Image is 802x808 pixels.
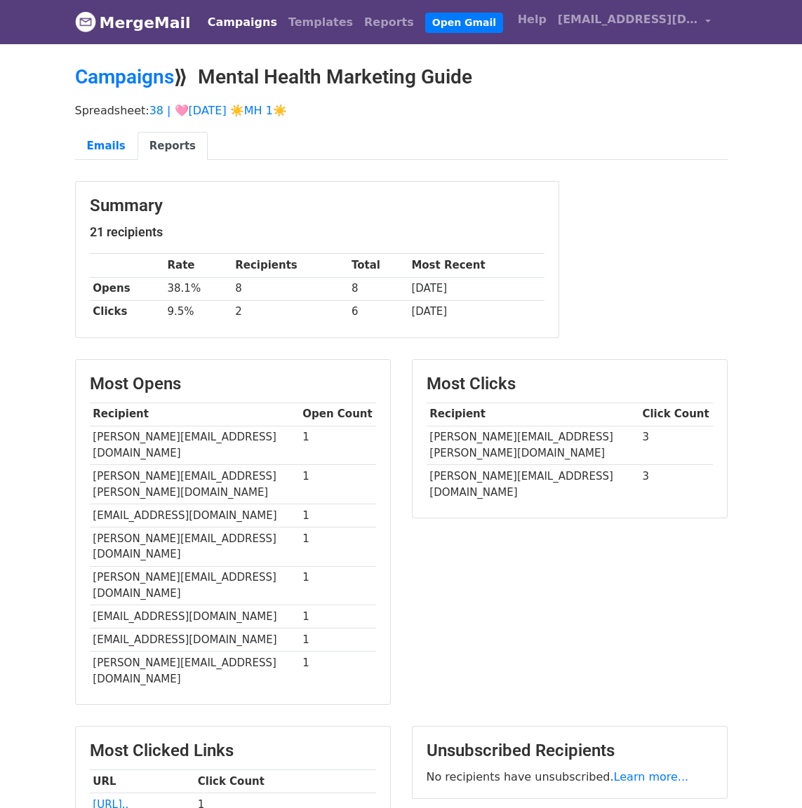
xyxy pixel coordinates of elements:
[348,277,408,300] td: 8
[138,132,208,161] a: Reports
[427,769,713,784] p: No recipients have unsubscribed.
[300,465,376,504] td: 1
[300,605,376,628] td: 1
[732,741,802,808] iframe: Chat Widget
[300,652,376,690] td: 1
[300,527,376,566] td: 1
[408,300,544,323] td: [DATE]
[75,103,728,118] p: Spreadsheet:
[427,741,713,761] h3: Unsubscribed Recipients
[90,224,544,240] h5: 21 recipients
[90,374,376,394] h3: Most Opens
[300,504,376,527] td: 1
[90,769,194,793] th: URL
[639,403,713,426] th: Click Count
[232,277,348,300] td: 8
[75,8,191,37] a: MergeMail
[300,426,376,465] td: 1
[90,605,300,628] td: [EMAIL_ADDRESS][DOMAIN_NAME]
[359,8,420,36] a: Reports
[300,566,376,605] td: 1
[164,277,232,300] td: 38.1%
[427,374,713,394] h3: Most Clicks
[300,403,376,426] th: Open Count
[558,11,698,28] span: [EMAIL_ADDRESS][DOMAIN_NAME]
[90,465,300,504] td: [PERSON_NAME][EMAIL_ADDRESS][PERSON_NAME][DOMAIN_NAME]
[75,11,96,32] img: MergeMail logo
[90,566,300,605] td: [PERSON_NAME][EMAIL_ADDRESS][DOMAIN_NAME]
[425,13,503,33] a: Open Gmail
[90,741,376,761] h3: Most Clicked Links
[75,65,174,88] a: Campaigns
[232,254,348,277] th: Recipients
[90,652,300,690] td: [PERSON_NAME][EMAIL_ADDRESS][DOMAIN_NAME]
[90,628,300,652] td: [EMAIL_ADDRESS][DOMAIN_NAME]
[283,8,359,36] a: Templates
[149,104,287,117] a: 38 | 🩷[DATE] ☀️MH 1☀️
[75,132,138,161] a: Emails
[164,254,232,277] th: Rate
[232,300,348,323] td: 2
[202,8,283,36] a: Campaigns
[300,628,376,652] td: 1
[427,426,639,465] td: [PERSON_NAME][EMAIL_ADDRESS][PERSON_NAME][DOMAIN_NAME]
[194,769,376,793] th: Click Count
[552,6,716,39] a: [EMAIL_ADDRESS][DOMAIN_NAME]
[90,403,300,426] th: Recipient
[90,196,544,216] h3: Summary
[639,426,713,465] td: 3
[427,465,639,504] td: [PERSON_NAME][EMAIL_ADDRESS][DOMAIN_NAME]
[512,6,552,34] a: Help
[90,527,300,566] td: [PERSON_NAME][EMAIL_ADDRESS][DOMAIN_NAME]
[90,300,164,323] th: Clicks
[75,65,728,89] h2: ⟫ Mental Health Marketing Guide
[614,770,689,783] a: Learn more...
[348,254,408,277] th: Total
[90,426,300,465] td: [PERSON_NAME][EMAIL_ADDRESS][DOMAIN_NAME]
[164,300,232,323] td: 9.5%
[427,403,639,426] th: Recipient
[90,504,300,527] td: [EMAIL_ADDRESS][DOMAIN_NAME]
[408,254,544,277] th: Most Recent
[408,277,544,300] td: [DATE]
[639,465,713,504] td: 3
[348,300,408,323] td: 6
[90,277,164,300] th: Opens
